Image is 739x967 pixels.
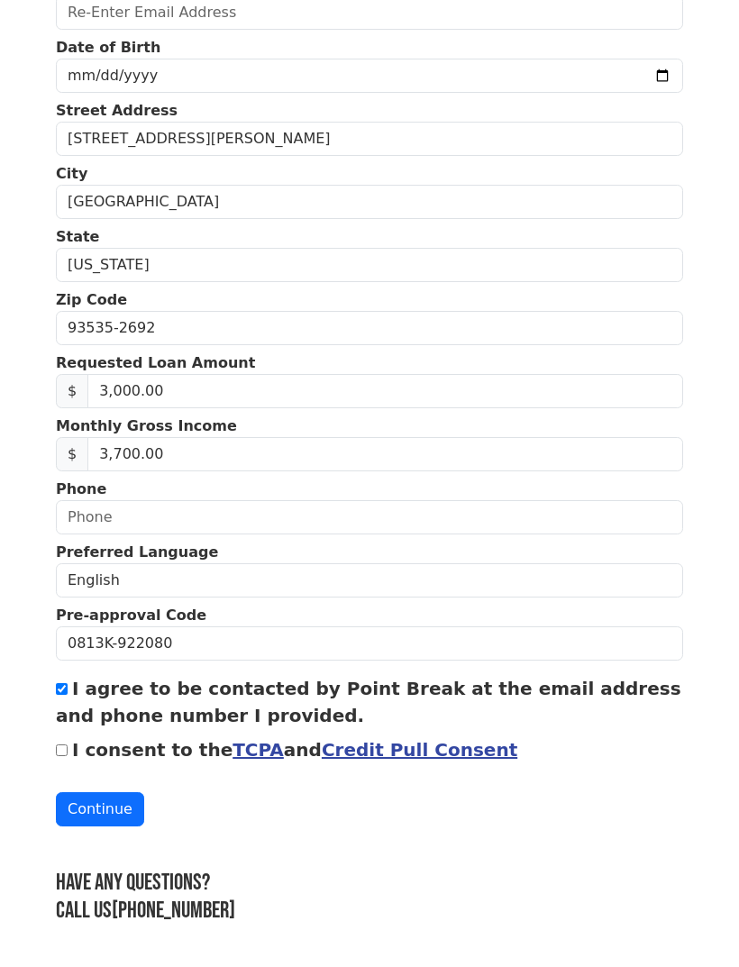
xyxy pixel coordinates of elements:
[56,678,681,726] label: I agree to be contacted by Point Break at the email address and phone number I provided.
[56,374,88,408] span: $
[56,543,218,561] strong: Preferred Language
[56,185,683,219] input: City
[87,374,683,408] input: Requested Loan Amount
[56,122,683,156] input: Street Address
[56,792,144,826] button: Continue
[233,739,284,761] a: TCPA
[56,102,178,119] strong: Street Address
[56,626,683,661] input: Pre-approval Code
[56,415,683,437] p: Monthly Gross Income
[56,480,106,497] strong: Phone
[112,897,235,925] a: [PHONE_NUMBER]
[56,437,88,471] span: $
[56,291,127,308] strong: Zip Code
[56,500,683,534] input: Phone
[56,354,255,371] strong: Requested Loan Amount
[56,39,160,56] strong: Date of Birth
[56,165,87,182] strong: City
[56,898,683,926] h3: Call us
[56,311,683,345] input: Zip Code
[87,437,683,471] input: Monthly Gross Income
[56,870,683,898] h3: Have any questions?
[56,228,99,245] strong: State
[72,739,517,761] label: I consent to the and
[322,739,517,761] a: Credit Pull Consent
[56,607,206,624] strong: Pre-approval Code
